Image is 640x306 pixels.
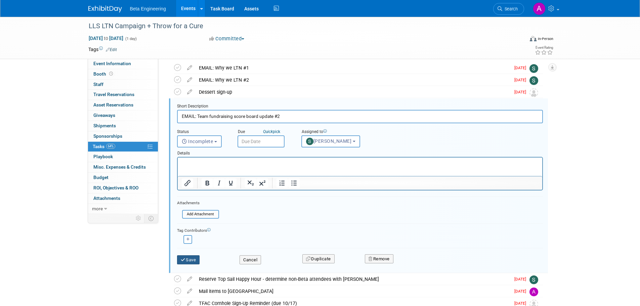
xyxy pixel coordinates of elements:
[133,214,144,223] td: Personalize Event Tab Strip
[196,74,510,86] div: EMAIL: Why we LTN #2
[130,6,166,11] span: Beta Engineering
[213,178,225,188] button: Italic
[88,90,158,100] a: Travel Reservations
[240,255,261,265] button: Cancel
[529,88,538,97] img: Unassigned
[225,178,237,188] button: Underline
[529,76,538,85] img: Sara Dorsey
[529,64,538,73] img: Sara Dorsey
[196,86,510,98] div: Dessert sign-up
[88,59,158,69] a: Event Information
[262,129,282,134] a: Quickpick
[177,129,227,135] div: Status
[276,178,288,188] button: Numbered list
[502,6,518,11] span: Search
[302,254,335,264] button: Duplicate
[88,35,124,41] span: [DATE] [DATE]
[93,82,103,87] span: Staff
[88,121,158,131] a: Shipments
[184,276,196,282] a: edit
[93,92,134,97] span: Travel Reservations
[88,111,158,121] a: Giveaways
[144,214,158,223] td: Toggle Event Tabs
[529,288,538,296] img: Anne Mertens
[88,173,158,183] a: Budget
[88,131,158,141] a: Sponsorships
[207,35,247,42] button: Committed
[177,200,219,206] div: Attachments
[88,142,158,152] a: Tasks64%
[238,135,285,147] input: Due Date
[177,110,543,123] input: Name of task or a short description
[88,204,158,214] a: more
[103,36,109,41] span: to
[88,183,158,193] a: ROI, Objectives & ROO
[306,138,352,144] span: [PERSON_NAME]
[93,102,133,107] span: Asset Reservations
[93,123,116,128] span: Shipments
[178,158,542,176] iframe: Rich Text Area
[93,133,122,139] span: Sponsorships
[184,77,196,83] a: edit
[182,139,213,144] span: Incomplete
[196,62,510,74] div: EMAIL: Why we LTN #1
[202,178,213,188] button: Bold
[88,193,158,204] a: Attachments
[530,36,537,41] img: Format-Inperson.png
[493,3,524,15] a: Search
[177,226,543,233] div: Tag Contributors
[301,129,385,135] div: Assigned to
[365,254,393,264] button: Remove
[93,185,138,190] span: ROI, Objectives & ROO
[288,178,300,188] button: Bullet list
[88,6,122,12] img: ExhibitDay
[184,89,196,95] a: edit
[88,46,117,53] td: Tags
[88,162,158,172] a: Misc. Expenses & Credits
[177,255,200,265] button: Save
[88,152,158,162] a: Playbook
[514,65,529,70] span: [DATE]
[92,206,103,211] span: more
[484,35,554,45] div: Event Format
[245,178,256,188] button: Subscript
[538,36,553,41] div: In-Person
[196,273,510,285] div: Reserve Top Sail Happy Hour - determine non-Beta attendees with [PERSON_NAME]
[88,100,158,110] a: Asset Reservations
[514,301,529,306] span: [DATE]
[108,71,114,76] span: Booth not reserved yet
[93,113,115,118] span: Giveaways
[93,175,109,180] span: Budget
[529,275,538,284] img: Sara Dorsey
[88,80,158,90] a: Staff
[182,178,193,188] button: Insert/edit link
[535,46,553,49] div: Event Rating
[196,286,510,297] div: Mail items to [GEOGRAPHIC_DATA]
[533,2,546,15] img: Anne Mertens
[184,65,196,71] a: edit
[263,129,273,134] i: Quick
[88,69,158,79] a: Booth
[177,135,222,147] button: Incomplete
[106,144,115,149] span: 64%
[257,178,268,188] button: Superscript
[93,71,114,77] span: Booth
[93,154,113,159] span: Playbook
[301,135,360,147] button: [PERSON_NAME]
[238,129,291,135] div: Due
[86,20,514,32] div: LLS LTN Campaign + Throw for a Cure
[514,289,529,294] span: [DATE]
[514,78,529,82] span: [DATE]
[177,147,543,157] div: Details
[93,164,146,170] span: Misc. Expenses & Credits
[184,288,196,294] a: edit
[93,144,115,149] span: Tasks
[93,61,131,66] span: Event Information
[106,47,117,52] a: Edit
[125,37,137,41] span: (1 day)
[177,103,543,110] div: Short Description
[514,90,529,94] span: [DATE]
[514,277,529,281] span: [DATE]
[93,195,120,201] span: Attachments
